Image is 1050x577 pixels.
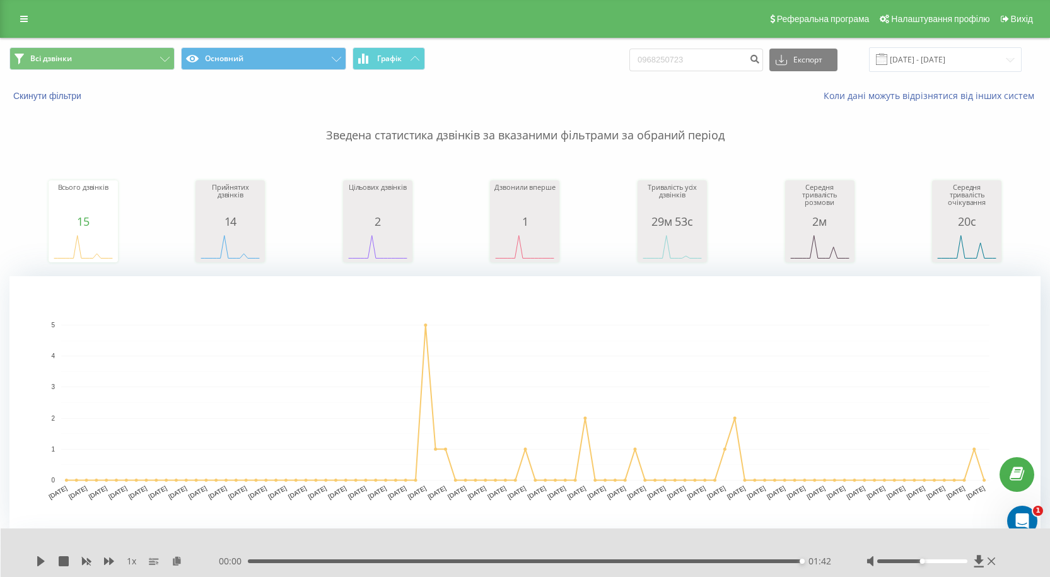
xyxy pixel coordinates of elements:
div: 20с [935,215,998,228]
text: [DATE] [287,484,308,500]
div: Цільових дзвінків [346,184,409,215]
iframe: Intercom live chat [1007,506,1037,536]
text: 5 [51,322,55,329]
text: [DATE] [606,484,627,500]
text: 1 [51,446,55,453]
text: [DATE] [825,484,846,500]
text: 4 [51,353,55,359]
svg: A chart. [493,228,556,265]
text: [DATE] [546,484,567,500]
text: [DATE] [906,484,926,500]
svg: A chart. [346,228,409,265]
svg: A chart. [788,228,851,265]
text: [DATE] [327,484,347,500]
text: [DATE] [646,484,667,500]
text: [DATE] [925,484,946,500]
text: [DATE] [566,484,587,500]
div: 14 [199,215,262,228]
svg: A chart. [52,228,115,265]
div: Всього дзвінків [52,184,115,215]
svg: A chart. [641,228,704,265]
button: Всі дзвінки [9,47,175,70]
text: [DATE] [865,484,886,500]
svg: A chart. [935,228,998,265]
text: [DATE] [746,484,767,500]
div: 1 [493,215,556,228]
div: 2м [788,215,851,228]
text: [DATE] [407,484,428,500]
div: 2 [346,215,409,228]
text: [DATE] [506,484,527,500]
input: Пошук за номером [629,49,763,71]
div: Accessibility label [800,559,805,564]
div: 29м 53с [641,215,704,228]
button: Основний [181,47,346,70]
div: 15 [52,215,115,228]
text: [DATE] [686,484,707,500]
text: [DATE] [586,484,607,500]
text: [DATE] [127,484,148,500]
text: [DATE] [467,484,487,500]
text: [DATE] [726,484,747,500]
div: A chart. [199,228,262,265]
text: [DATE] [846,484,866,500]
div: Прийнятих дзвінків [199,184,262,215]
text: [DATE] [167,484,188,500]
span: Реферальна програма [777,14,870,24]
text: 2 [51,415,55,422]
span: 1 [1033,506,1043,516]
span: Налаштування профілю [891,14,989,24]
text: [DATE] [107,484,128,500]
div: Середня тривалість розмови [788,184,851,215]
text: [DATE] [267,484,288,500]
text: [DATE] [945,484,966,500]
text: 3 [51,384,55,391]
text: [DATE] [207,484,228,500]
text: [DATE] [666,484,687,500]
text: [DATE] [187,484,208,500]
span: Всі дзвінки [30,54,72,64]
span: Вихід [1011,14,1033,24]
a: Коли дані можуть відрізнятися вiд інших систем [824,90,1041,102]
text: [DATE] [67,484,88,500]
div: Середня тривалість очікування [935,184,998,215]
span: 01:42 [808,555,831,568]
div: Accessibility label [919,559,925,564]
button: Графік [353,47,425,70]
svg: A chart. [9,276,1041,528]
text: [DATE] [426,484,447,500]
text: [DATE] [486,484,507,500]
text: [DATE] [766,484,786,500]
text: [DATE] [885,484,906,500]
text: [DATE] [446,484,467,500]
text: [DATE] [786,484,807,500]
text: [DATE] [347,484,368,500]
text: [DATE] [965,484,986,500]
p: Зведена статистика дзвінків за вказаними фільтрами за обраний період [9,102,1041,144]
text: [DATE] [387,484,407,500]
text: [DATE] [307,484,328,500]
text: [DATE] [227,484,248,500]
button: Скинути фільтри [9,90,88,102]
text: [DATE] [247,484,268,500]
button: Експорт [769,49,837,71]
text: [DATE] [527,484,547,500]
text: [DATE] [626,484,647,500]
div: Дзвонили вперше [493,184,556,215]
text: [DATE] [148,484,168,500]
text: 0 [51,477,55,484]
text: [DATE] [805,484,826,500]
text: [DATE] [88,484,108,500]
text: [DATE] [47,484,68,500]
div: Тривалість усіх дзвінків [641,184,704,215]
span: 00:00 [219,555,248,568]
text: [DATE] [706,484,726,500]
text: [DATE] [367,484,388,500]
